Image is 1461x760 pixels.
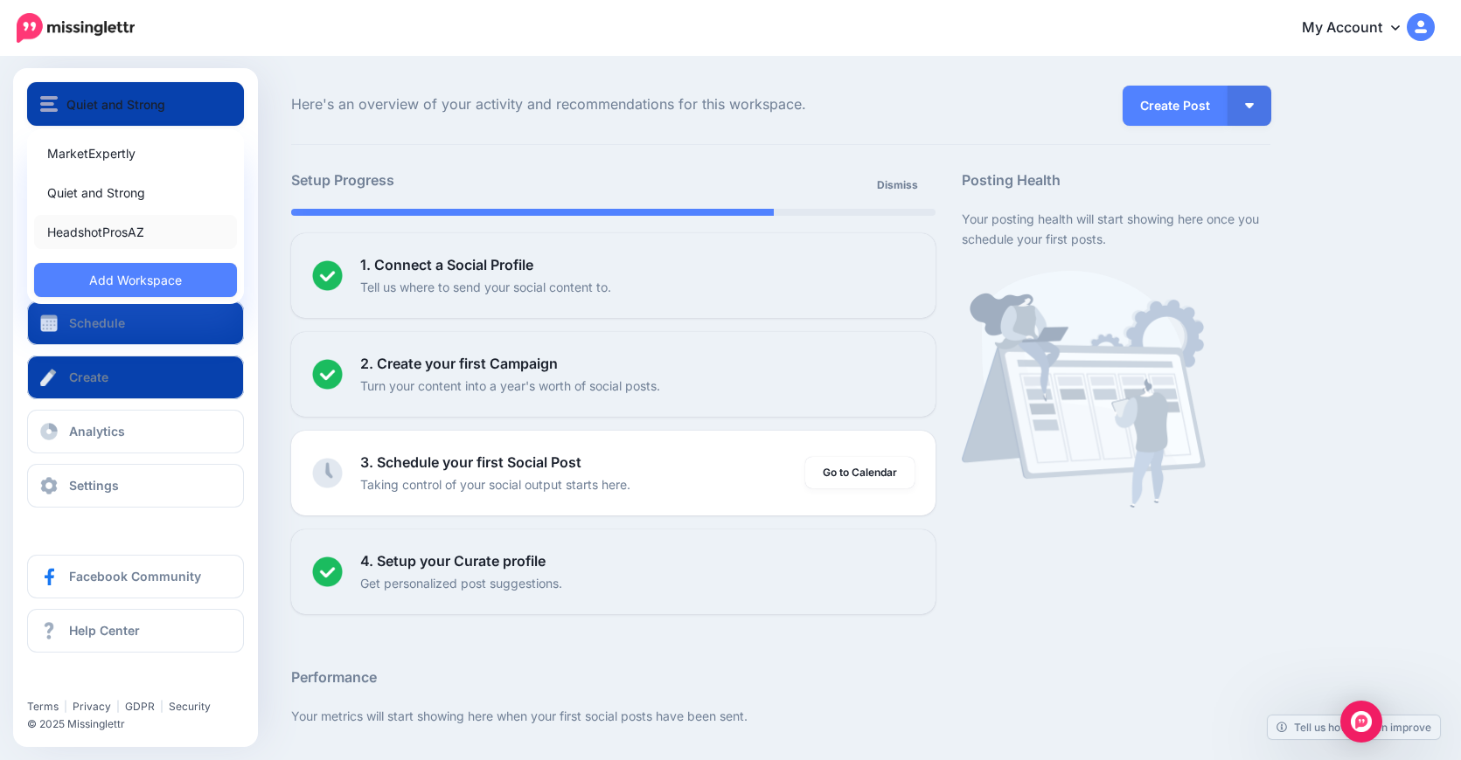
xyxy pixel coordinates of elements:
[1245,103,1254,108] img: arrow-down-white.png
[116,700,120,713] span: |
[27,356,244,399] a: Create
[27,715,257,733] li: © 2025 Missinglettr
[962,209,1270,249] p: Your posting health will start showing here once you schedule your first posts.
[360,552,546,570] b: 4. Setup your Curate profile
[69,478,119,493] span: Settings
[360,474,630,494] p: Taking control of your social output starts here.
[69,623,140,638] span: Help Center
[125,700,155,713] a: GDPR
[312,359,343,390] img: checked-circle.png
[169,700,211,713] a: Security
[34,136,237,170] a: MarketExpertly
[27,301,244,345] a: Schedule
[27,609,244,653] a: Help Center
[360,376,660,396] p: Turn your content into a year's worth of social posts.
[360,277,611,297] p: Tell us where to send your social content to.
[1123,86,1228,126] a: Create Post
[291,667,1270,688] h5: Performance
[34,176,237,210] a: Quiet and Strong
[360,453,581,471] b: 3. Schedule your first Social Post
[291,93,936,116] span: Here's an overview of your activity and recommendations for this workspace.
[27,674,163,692] iframe: Twitter Follow Button
[69,569,201,584] span: Facebook Community
[196,103,289,114] div: Keywords by Traffic
[1340,701,1382,743] div: Open Intercom Messenger
[360,355,558,372] b: 2. Create your first Campaign
[27,700,59,713] a: Terms
[28,45,42,59] img: website_grey.svg
[34,215,237,249] a: HeadshotProsAZ
[27,82,244,126] button: Quiet and Strong
[177,101,191,115] img: tab_keywords_by_traffic_grey.svg
[312,556,343,587] img: checked-circle.png
[312,260,343,291] img: checked-circle.png
[962,169,1270,191] h5: Posting Health
[49,28,86,42] div: v 4.0.24
[1268,715,1440,739] a: Tell us how we can improve
[160,700,163,713] span: |
[66,94,165,114] span: Quiet and Strong
[805,457,915,488] a: Go to Calendar
[27,410,244,453] a: Analytics
[51,101,65,115] img: tab_domain_overview_orange.svg
[291,169,613,191] h5: Setup Progress
[27,464,244,508] a: Settings
[28,28,42,42] img: logo_orange.svg
[69,315,125,330] span: Schedule
[27,555,244,598] a: Facebook Community
[17,13,135,43] img: Missinglettr
[69,424,125,439] span: Analytics
[34,263,237,297] a: Add Workspace
[45,45,192,59] div: Domain: [DOMAIN_NAME]
[73,700,111,713] a: Privacy
[866,169,929,201] a: Dismiss
[360,256,533,273] b: 1. Connect a Social Profile
[360,573,562,593] p: Get personalized post suggestions.
[962,271,1206,508] img: calendar-waiting.png
[1284,7,1435,50] a: My Account
[64,700,67,713] span: |
[40,96,58,112] img: menu.png
[70,103,157,114] div: Domain Overview
[312,458,343,488] img: clock-grey.png
[291,706,1270,726] p: Your metrics will start showing here when your first social posts have been sent.
[69,370,108,384] span: Create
